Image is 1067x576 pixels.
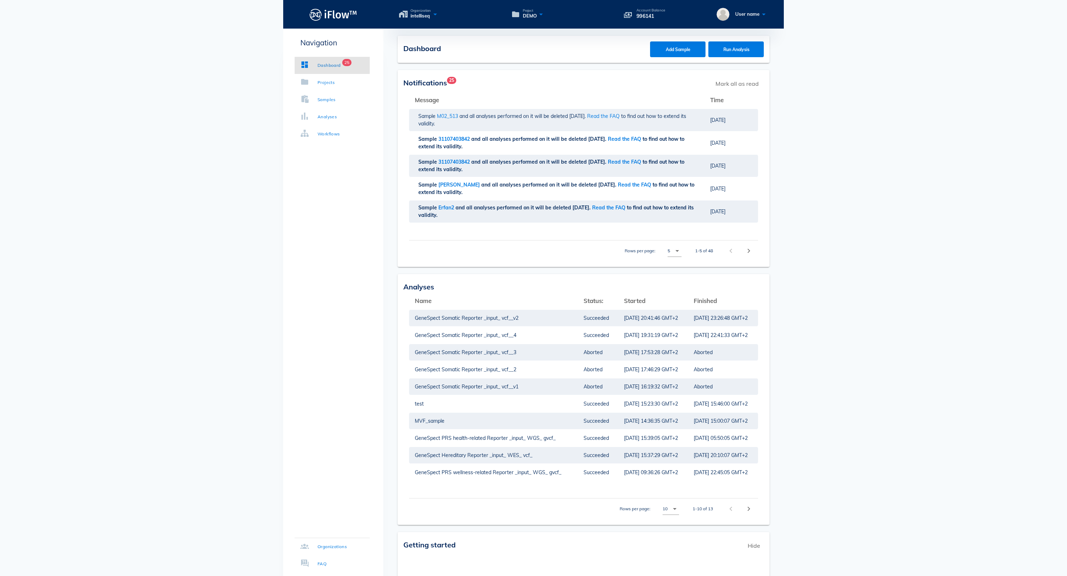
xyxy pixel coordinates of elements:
[636,12,665,20] p: 996141
[688,464,758,481] td: [DATE] 22:45:05 GMT+2
[409,412,578,429] td: MVF_sample
[409,464,578,481] td: GeneSpect PRS wellness-related Reporter _input_ WGS_ gvcf_
[471,136,608,142] span: and all analyses performed on it will be deleted [DATE].
[318,543,347,550] div: Organizations
[481,182,618,188] span: and all analyses performed on it will be deleted [DATE].
[688,344,758,361] td: Aborted
[708,41,764,57] button: Run Analysis
[578,292,618,309] th: Status:: Not sorted. Activate to sort ascending.
[742,244,755,257] button: Next page
[712,76,762,91] span: Mark all as read
[318,62,341,69] div: Dashboard
[409,378,578,395] td: GeneSpect Somatic Reporter _input_ vcf__v1
[403,78,447,87] span: Notifications
[710,96,724,104] span: Time
[744,505,753,513] i: chevron_right
[403,540,456,549] span: Getting started
[694,297,717,304] span: Finished
[409,344,578,361] td: GeneSpect Somatic Reporter _input_ vcf__3
[620,498,679,519] div: Rows per page:
[608,159,641,165] a: Read the FAQ
[663,503,679,515] div: 10Rows per page:
[438,182,481,188] span: [PERSON_NAME]
[618,292,688,309] th: Started: Not sorted. Activate to sort ascending.
[688,292,758,309] th: Finished: Not sorted. Activate to sort ascending.
[592,204,625,211] a: Read the FAQ
[437,113,459,119] span: M02_513
[418,182,438,188] span: Sample
[578,447,618,464] td: Succeeded
[283,6,383,23] a: Logo
[318,560,326,567] div: FAQ
[418,136,438,142] span: Sample
[418,113,437,119] span: Sample
[523,13,537,20] span: DEMO
[716,47,757,52] span: Run Analysis
[409,327,578,344] td: GeneSpect Somatic Reporter _input_ vcf__4
[587,113,620,119] a: Read the FAQ
[668,248,670,254] div: 5
[578,327,618,344] td: Succeeded
[704,91,758,109] th: Time: Not sorted. Activate to sort ascending.
[618,361,688,378] td: [DATE] 17:46:29 GMT+2
[578,412,618,429] td: Succeeded
[438,136,471,142] span: 31107403842
[578,429,618,447] td: Succeeded
[618,182,651,188] a: Read the FAQ
[670,505,679,513] i: arrow_drop_down
[318,96,336,103] div: Samples
[688,361,758,378] td: Aborted
[523,9,537,13] span: Project
[673,247,682,255] i: arrow_drop_down
[578,361,618,378] td: Aborted
[438,204,456,211] span: Erfan2
[688,309,758,327] td: [DATE] 23:26:48 GMT+2
[410,13,431,20] span: intelliseq
[688,395,758,412] td: [DATE] 15:46:00 GMT+2
[663,506,668,512] div: 10
[624,297,645,304] span: Started
[688,412,758,429] td: [DATE] 15:00:07 GMT+2
[744,247,753,255] i: chevron_right
[578,464,618,481] td: Succeeded
[418,159,438,165] span: Sample
[318,113,337,120] div: Analyses
[459,113,587,119] span: and all analyses performed on it will be deleted [DATE].
[409,91,704,109] th: Message
[418,204,438,211] span: Sample
[403,282,434,291] span: Analyses
[618,378,688,395] td: [DATE] 16:19:32 GMT+2
[447,77,456,84] span: Badge
[618,447,688,464] td: [DATE] 15:37:29 GMT+2
[695,248,713,254] div: 1-5 of 48
[710,208,726,215] span: [DATE]
[618,395,688,412] td: [DATE] 15:23:30 GMT+2
[688,378,758,395] td: Aborted
[710,117,726,123] span: [DATE]
[710,140,726,146] span: [DATE]
[318,130,340,138] div: Workflows
[295,37,370,48] p: Navigation
[415,96,439,104] span: Message
[618,464,688,481] td: [DATE] 09:36:26 GMT+2
[710,163,726,169] span: [DATE]
[409,429,578,447] td: GeneSpect PRS health-related Reporter _input_ WGS_ gvcf_
[409,395,578,412] td: test
[471,159,608,165] span: and all analyses performed on it will be deleted [DATE].
[668,245,682,257] div: 5Rows per page:
[608,136,641,142] a: Read the FAQ
[1031,540,1058,567] iframe: Drift Widget Chat Controller
[717,8,729,21] img: User name
[456,204,592,211] span: and all analyses performed on it will be deleted [DATE].
[744,538,764,553] span: Hide
[409,361,578,378] td: GeneSpect Somatic Reporter _input_ vcf__2
[584,297,603,304] span: Status:
[688,429,758,447] td: [DATE] 05:50:05 GMT+2
[578,395,618,412] td: Succeeded
[318,79,335,86] div: Projects
[438,159,471,165] span: 31107403842
[618,309,688,327] td: [DATE] 20:41:46 GMT+2
[735,11,759,17] span: User name
[578,378,618,395] td: Aborted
